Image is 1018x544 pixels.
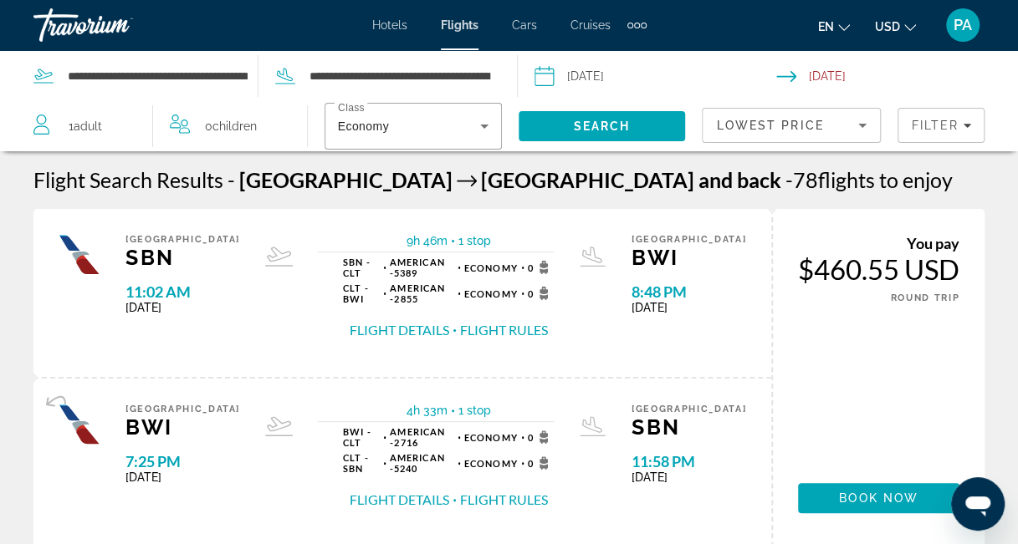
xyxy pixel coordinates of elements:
span: - [785,167,793,192]
span: Economy [464,288,518,299]
button: Flight Rules [460,321,548,339]
button: Book now [798,483,959,513]
span: Lowest Price [716,119,823,132]
span: Filter [911,119,959,132]
span: Book now [839,491,918,505]
span: 1 stop [458,404,491,417]
span: SBN [632,414,746,440]
span: [DATE] [632,301,746,314]
a: Cruises [570,18,611,32]
span: Search [574,119,631,133]
div: You pay [798,234,959,252]
button: Extra navigation items [627,12,647,38]
span: - [228,167,235,192]
span: PA [954,17,972,33]
span: 0 [528,456,554,470]
span: [GEOGRAPHIC_DATA] [632,234,746,245]
span: Economy [464,458,518,469]
span: Children [212,119,257,133]
button: Select depart date [535,51,776,101]
span: 1 [69,114,102,138]
a: Flights [441,18,478,32]
span: 5240 [390,452,454,474]
span: 11:02 AM [125,282,240,301]
button: Flight Details [350,321,449,339]
span: 7:25 PM [125,452,240,470]
span: 4h 33m [407,404,448,417]
span: [DATE] [632,470,746,484]
span: Adult [74,119,102,133]
img: Airline logo [59,404,100,445]
button: Travelers: 1 adult, 0 children [17,101,307,151]
button: Change language [818,14,850,38]
span: 2716 [390,426,453,448]
span: CLT - SBN [343,452,379,474]
img: Airline logo [59,234,100,276]
a: Travorium [33,3,201,47]
span: 1 stop [458,234,491,247]
iframe: Button to launch messaging window [951,477,1005,531]
button: Filters [898,108,985,143]
span: 9h 46m [407,234,448,247]
span: 11:58 PM [632,452,746,470]
span: [GEOGRAPHIC_DATA] [239,167,453,192]
span: en [818,20,834,33]
span: Economy [338,119,389,133]
a: Hotels [372,18,407,32]
button: Change currency [875,14,916,38]
span: American - [390,426,445,448]
mat-select: Sort by [716,115,867,135]
span: BWI - CLT [343,426,380,448]
span: 78 [785,167,818,192]
span: Economy [464,262,518,273]
span: American - [390,282,445,304]
span: [GEOGRAPHIC_DATA] [481,167,694,192]
span: USD [875,20,900,33]
a: Cars [512,18,537,32]
span: BWI [125,414,240,440]
button: Flight Rules [460,491,548,509]
span: BWI [632,245,746,270]
button: Select return date [776,51,1018,101]
span: SBN - CLT [343,257,379,278]
span: 8:48 PM [632,282,746,301]
div: $460.55 USD [798,252,959,286]
span: SBN [125,245,240,270]
span: [GEOGRAPHIC_DATA] [125,404,240,414]
span: American - [390,257,445,278]
span: 2855 [390,282,453,304]
span: [DATE] [125,470,240,484]
button: Search [519,111,686,141]
span: CLT - BWI [343,282,380,304]
span: Economy [464,432,518,443]
span: 0 [528,430,554,444]
span: 0 [528,287,554,300]
span: [GEOGRAPHIC_DATA] [125,234,240,245]
span: and back [698,167,781,192]
span: 5389 [390,257,454,278]
span: flights to enjoy [818,167,953,192]
span: American - [390,452,445,474]
h1: Flight Search Results [33,167,223,192]
span: ROUND TRIP [891,292,960,303]
span: [GEOGRAPHIC_DATA] [632,404,746,414]
span: 0 [528,261,554,274]
button: User Menu [941,8,985,43]
span: 0 [205,114,257,138]
button: Flight Details [350,491,449,509]
span: [DATE] [125,301,240,314]
mat-label: Class [338,103,365,114]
